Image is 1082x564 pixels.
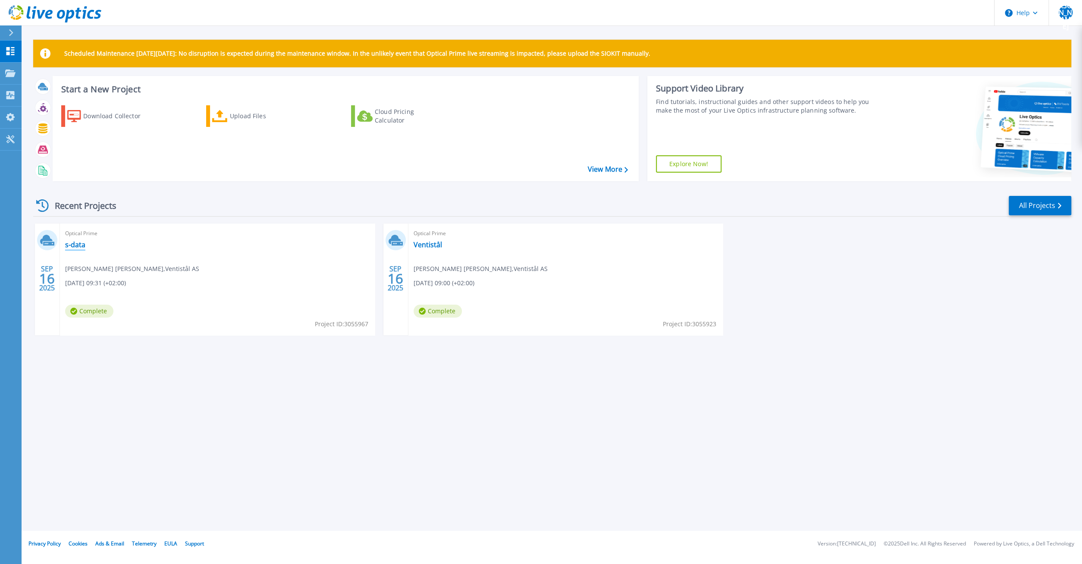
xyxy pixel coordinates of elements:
div: Recent Projects [33,195,128,216]
a: Ads & Email [95,540,124,547]
span: 16 [39,275,55,282]
a: Privacy Policy [28,540,61,547]
div: Cloud Pricing Calculator [375,107,444,125]
div: Support Video Library [656,83,875,94]
h3: Start a New Project [61,85,627,94]
a: Telemetry [132,540,157,547]
a: Explore Now! [656,155,721,173]
a: Ventistål [414,240,442,249]
a: Support [185,540,204,547]
span: [PERSON_NAME] [PERSON_NAME] , Ventistål AS [414,264,548,274]
span: Project ID: 3055967 [315,319,368,329]
span: Optical Prime [414,229,718,238]
div: SEP 2025 [387,263,404,294]
span: Project ID: 3055923 [663,319,716,329]
a: View More [588,165,628,173]
a: All Projects [1009,196,1071,215]
a: Cloud Pricing Calculator [351,105,447,127]
li: Powered by Live Optics, a Dell Technology [974,541,1074,547]
span: [PERSON_NAME] [PERSON_NAME] , Ventistål AS [65,264,199,274]
span: Optical Prime [65,229,370,238]
a: EULA [164,540,177,547]
div: Find tutorials, instructional guides and other support videos to help you make the most of your L... [656,98,875,115]
span: 16 [388,275,403,282]
p: Scheduled Maintenance [DATE][DATE]: No disruption is expected during the maintenance window. In t... [64,50,650,57]
li: © 2025 Dell Inc. All Rights Reserved [884,541,966,547]
a: Cookies [69,540,88,547]
li: Version: [TECHNICAL_ID] [818,541,876,547]
div: Download Collector [83,107,152,125]
span: [DATE] 09:31 (+02:00) [65,278,126,288]
span: Complete [414,305,462,318]
span: [DATE] 09:00 (+02:00) [414,278,474,288]
div: Upload Files [230,107,299,125]
a: Upload Files [206,105,302,127]
a: s-data [65,240,85,249]
a: Download Collector [61,105,157,127]
span: Complete [65,305,113,318]
div: SEP 2025 [39,263,55,294]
